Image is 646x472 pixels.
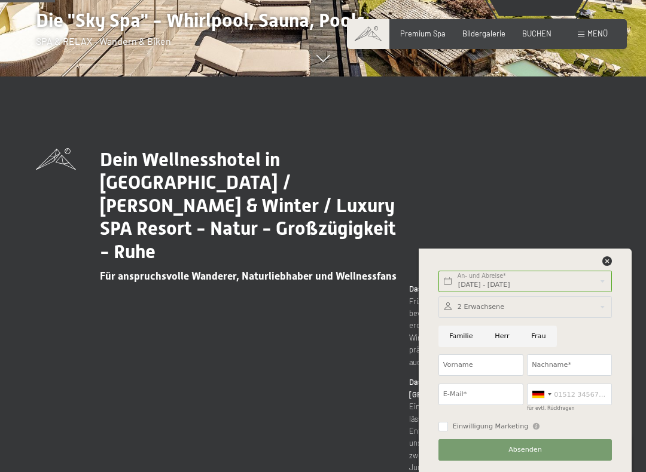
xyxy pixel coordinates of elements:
[100,270,397,282] span: Für anspruchsvolle Wanderer, Naturliebhaber und Wellnessfans
[462,29,505,38] a: Bildergalerie
[528,384,555,404] div: Germany (Deutschland): +49
[100,148,396,263] span: Dein Wellnesshotel in [GEOGRAPHIC_DATA] / [PERSON_NAME] & Winter / Luxury SPA Resort - Natur - Gr...
[453,422,529,431] span: Einwilligung Marketing
[508,445,542,455] span: Absenden
[587,29,608,38] span: Menü
[409,283,610,368] p: Frühling - [PERSON_NAME] - [PERSON_NAME]: Über 80 bewirtschaftete Almen und Hütten warten darauf,...
[409,284,606,293] strong: Das ganze Jahr geöffnet – und jeden Moment ein Erlebnis!
[438,439,612,461] button: Absenden
[527,406,574,411] label: für evtl. Rückfragen
[400,29,446,38] a: Premium Spa
[522,29,551,38] a: BUCHEN
[527,384,612,405] input: 01512 3456789
[409,377,585,399] strong: Das Alpine [GEOGRAPHIC_DATA] Schwarzenstein im [GEOGRAPHIC_DATA] – [GEOGRAPHIC_DATA]:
